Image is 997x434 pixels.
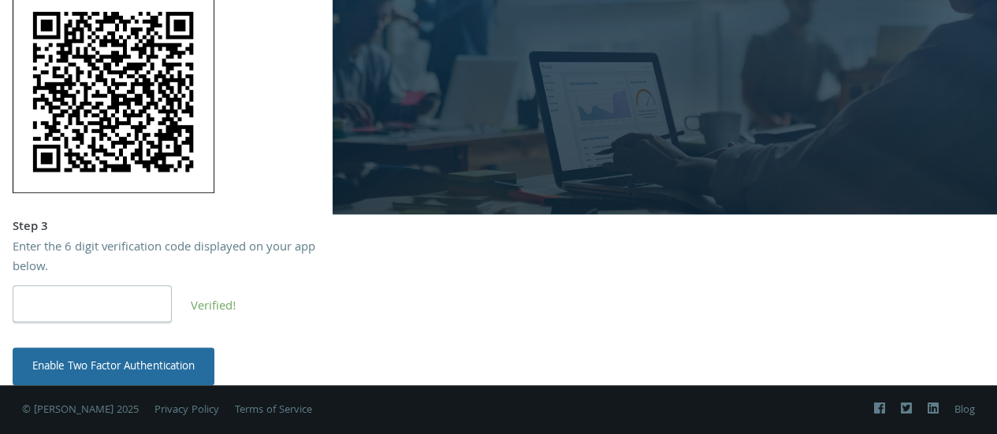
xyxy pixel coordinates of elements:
span: © [PERSON_NAME] 2025 [22,402,139,419]
a: Terms of Service [235,402,312,419]
a: Blog [954,402,975,419]
a: Privacy Policy [154,402,219,419]
span: Verified! [191,297,236,317]
div: Enter the 6 digit verification code displayed on your app below. [13,239,320,279]
strong: Step 3 [13,217,48,238]
button: Enable Two Factor Authentication [13,347,214,385]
